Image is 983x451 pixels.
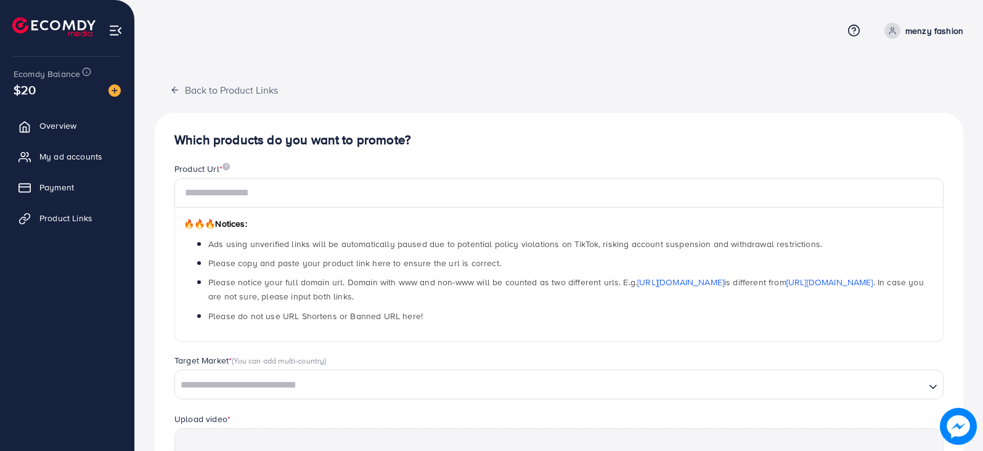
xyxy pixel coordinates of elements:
span: 🔥🔥🔥 [184,217,215,230]
span: Overview [39,120,76,132]
label: Target Market [174,354,327,367]
a: menzy fashion [879,23,963,39]
h4: Which products do you want to promote? [174,132,944,148]
input: Search for option [176,376,924,395]
span: Notices: [184,217,247,230]
label: Product Url [174,163,230,175]
div: Search for option [174,370,944,399]
a: Product Links [9,206,125,230]
button: Back to Product Links [155,76,293,103]
img: image [940,408,977,445]
span: Please notice your full domain url. Domain with www and non-www will be counted as two different ... [208,276,924,303]
a: Overview [9,113,125,138]
a: Payment [9,175,125,200]
span: Please do not use URL Shortens or Banned URL here! [208,310,423,322]
label: Upload video [174,413,230,425]
img: image [108,84,121,97]
img: logo [12,17,96,36]
span: Ads using unverified links will be automatically paused due to potential policy violations on Tik... [208,238,822,250]
span: My ad accounts [39,150,102,163]
img: menu [108,23,123,38]
span: (You can add multi-country) [232,355,326,366]
span: Please copy and paste your product link here to ensure the url is correct. [208,257,501,269]
img: image [222,163,230,171]
span: $20 [14,81,36,99]
p: menzy fashion [905,23,963,38]
span: Ecomdy Balance [14,68,80,80]
a: My ad accounts [9,144,125,169]
a: [URL][DOMAIN_NAME] [786,276,873,288]
span: Payment [39,181,74,193]
a: [URL][DOMAIN_NAME] [637,276,724,288]
span: Product Links [39,212,92,224]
